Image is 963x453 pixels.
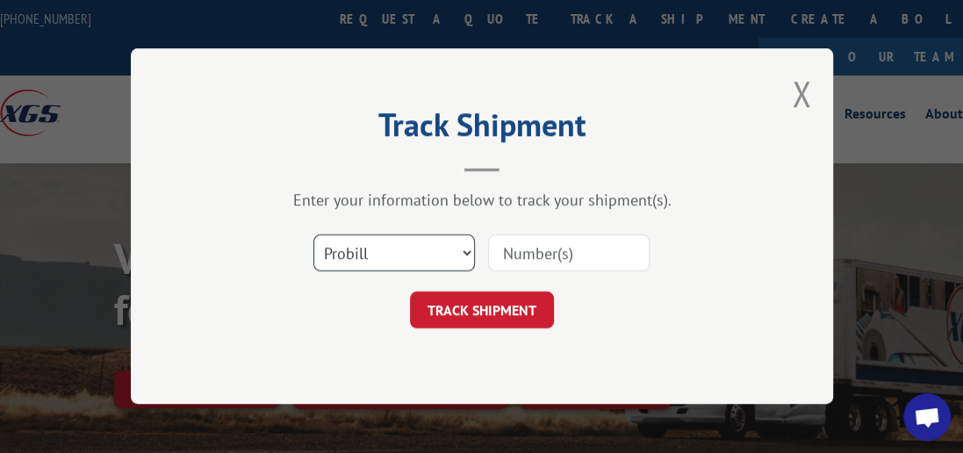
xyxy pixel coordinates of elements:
div: Open chat [903,393,951,441]
input: Number(s) [488,235,650,272]
h2: Track Shipment [219,112,745,146]
button: TRACK SHIPMENT [410,292,554,329]
div: Enter your information below to track your shipment(s). [219,191,745,211]
button: Close modal [792,70,811,117]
